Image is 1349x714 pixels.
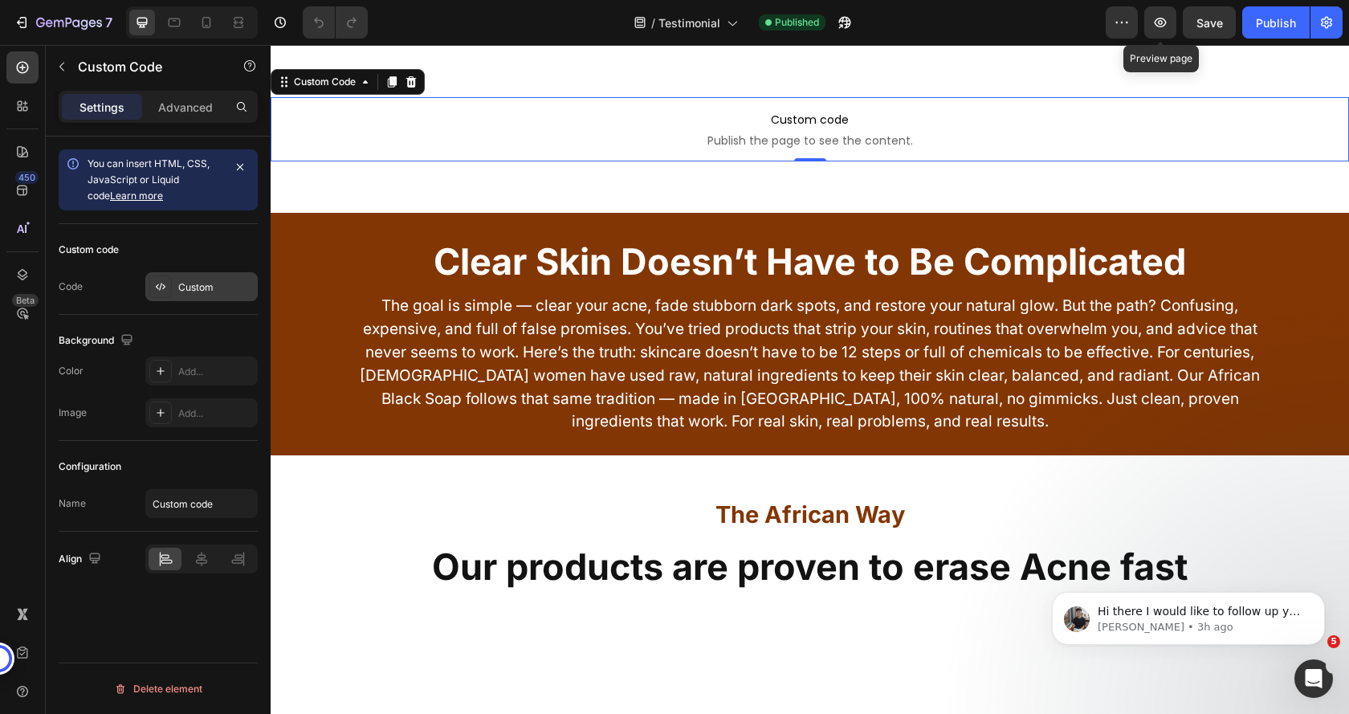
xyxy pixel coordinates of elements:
button: 7 [6,6,120,39]
button: Save [1183,6,1236,39]
div: Name [59,496,86,511]
p: Advanced [158,99,213,116]
div: Configuration [59,459,121,474]
div: Code [59,279,83,294]
div: Publish [1256,14,1296,31]
div: Align [59,549,104,570]
strong: Our products are proven to erase Acne fast [161,500,917,544]
iframe: Intercom notifications message [1028,558,1349,671]
span: Testimonial [658,14,720,31]
p: 7 [105,13,112,32]
div: Custom code [59,243,119,257]
a: Learn more [110,190,163,202]
span: / [651,14,655,31]
div: Undo/Redo [303,6,368,39]
span: You can insert HTML, CSS, JavaScript or Liquid code [88,157,210,202]
iframe: Design area [271,45,1349,714]
div: Beta [12,294,39,307]
div: Background [59,330,137,352]
div: Color [59,364,84,378]
div: Image [59,406,87,420]
span: 5 [1327,635,1340,648]
div: Custom [178,280,254,295]
p: Custom Code [78,57,214,76]
div: Delete element [114,679,202,699]
span: Save [1196,16,1223,30]
strong: The African Way [445,455,634,483]
button: Delete element [59,676,258,702]
button: Publish [1242,6,1310,39]
span: Published [775,15,819,30]
div: Add... [178,406,254,421]
div: 450 [15,171,39,184]
div: Add... [178,365,254,379]
p: Settings [79,99,124,116]
iframe: Intercom live chat [1294,659,1333,698]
